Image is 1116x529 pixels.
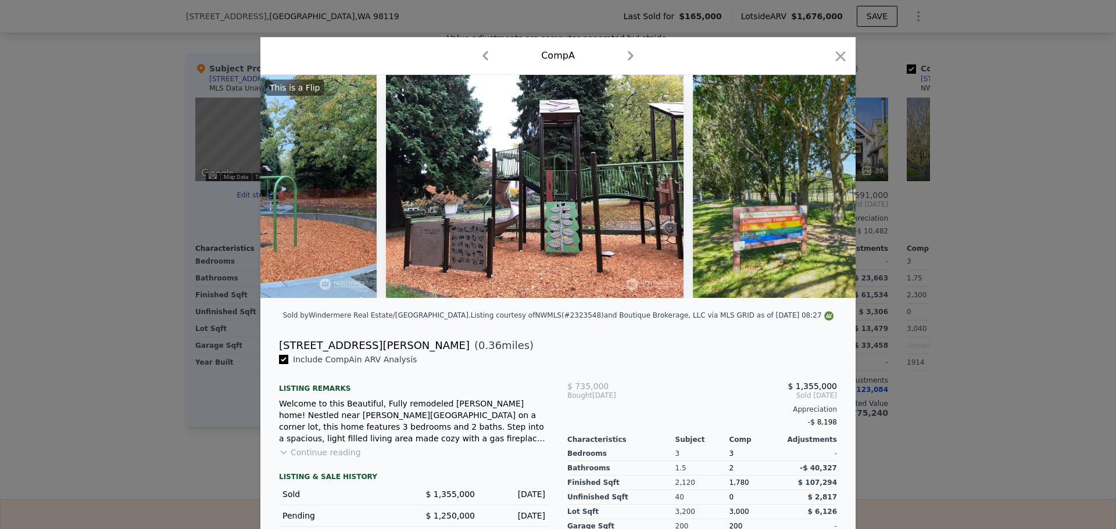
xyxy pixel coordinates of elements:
div: [DATE] [484,510,545,521]
span: Bought [567,391,592,400]
div: Bathrooms [567,461,675,476]
span: -$ 8,198 [808,418,837,426]
div: Characteristics [567,435,675,444]
div: Finished Sqft [567,476,675,490]
div: 3,200 [675,505,729,519]
span: $ 2,817 [808,493,837,501]
img: Property Img [693,75,1028,298]
img: Property Img [386,75,684,298]
span: $ 1,250,000 [425,511,475,520]
div: [DATE] [484,488,545,500]
div: Comp A [541,49,575,63]
div: Welcome to this Beautiful, Fully remodeled [PERSON_NAME] home! Nestled near [PERSON_NAME][GEOGRAP... [279,398,549,444]
span: $ 107,294 [798,478,837,487]
span: -$ 40,327 [800,464,837,472]
div: Sold [282,488,405,500]
img: NWMLS Logo [824,311,834,321]
div: 1.5 [675,461,729,476]
div: 2,120 [675,476,729,490]
div: Pending [282,510,405,521]
div: LISTING & SALE HISTORY [279,472,549,484]
div: 3 [675,447,729,461]
div: Adjustments [783,435,837,444]
div: Bedrooms [567,447,675,461]
span: $ 1,355,000 [425,490,475,499]
div: Listing courtesy of NWMLS (#2323548) and Boutique Brokerage, LLC via MLS GRID as of [DATE] 08:27 [471,311,834,319]
div: Unfinished Sqft [567,490,675,505]
span: Include Comp A in ARV Analysis [288,355,421,364]
div: 2 [729,461,783,476]
span: $ 1,355,000 [788,382,837,391]
span: $ 735,000 [567,382,609,391]
div: Sold by Windermere Real Estate/[GEOGRAPHIC_DATA] . [282,311,470,319]
span: 0.36 [478,339,502,351]
span: Sold [DATE] [657,391,837,400]
div: 40 [675,490,729,505]
span: 3,000 [729,508,749,516]
div: Comp [729,435,783,444]
div: - [783,447,837,461]
div: Subject [675,435,729,444]
div: This is a Flip [265,80,324,96]
span: 0 [729,493,734,501]
span: 3 [729,449,734,458]
div: [STREET_ADDRESS][PERSON_NAME] [279,337,470,354]
div: [DATE] [567,391,657,400]
span: 1,780 [729,478,749,487]
div: Lot Sqft [567,505,675,519]
span: ( miles) [470,337,534,354]
span: $ 6,126 [808,508,837,516]
div: Appreciation [567,405,837,414]
div: Listing remarks [279,375,549,393]
button: Continue reading [279,447,361,458]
